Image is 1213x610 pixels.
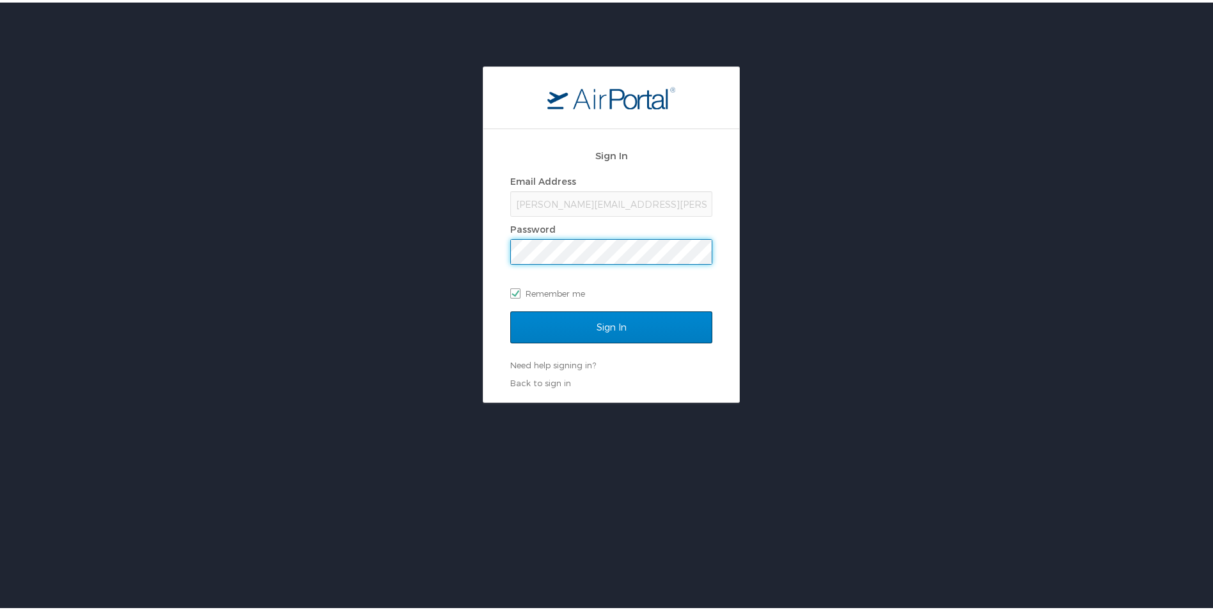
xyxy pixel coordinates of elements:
h2: Sign In [510,146,712,160]
a: Need help signing in? [510,357,596,368]
input: Sign In [510,309,712,341]
a: Back to sign in [510,375,571,386]
label: Email Address [510,173,576,184]
img: logo [547,84,675,107]
label: Password [510,221,556,232]
label: Remember me [510,281,712,301]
